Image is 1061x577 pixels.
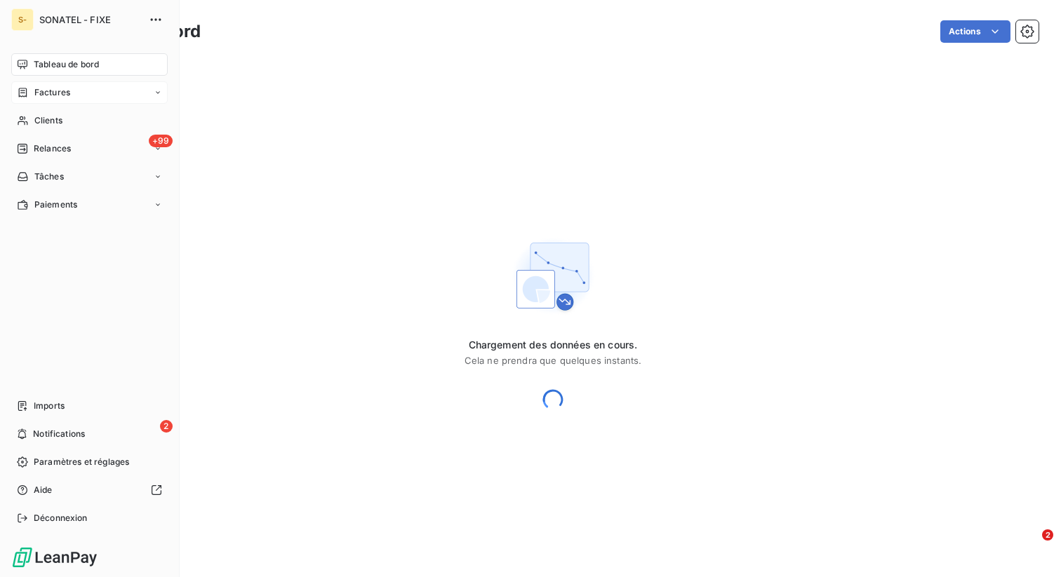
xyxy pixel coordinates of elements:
span: Paiements [34,198,77,211]
span: +99 [149,135,173,147]
span: Clients [34,114,62,127]
span: Tâches [34,170,64,183]
span: 2 [160,420,173,433]
div: S- [11,8,34,31]
button: Actions [940,20,1010,43]
span: Imports [34,400,65,412]
img: Logo LeanPay [11,546,98,569]
span: Factures [34,86,70,99]
span: SONATEL - FIXE [39,14,140,25]
iframe: Intercom live chat [1013,529,1047,563]
span: Déconnexion [34,512,88,524]
a: Aide [11,479,168,501]
img: First time [508,231,598,321]
span: Cela ne prendra que quelques instants. [465,355,642,366]
span: Chargement des données en cours. [465,338,642,352]
span: Paramètres et réglages [34,456,129,468]
span: Tableau de bord [34,58,99,71]
span: Notifications [33,428,85,440]
span: Relances [34,142,71,155]
span: Aide [34,484,53,496]
span: 2 [1042,529,1053,541]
